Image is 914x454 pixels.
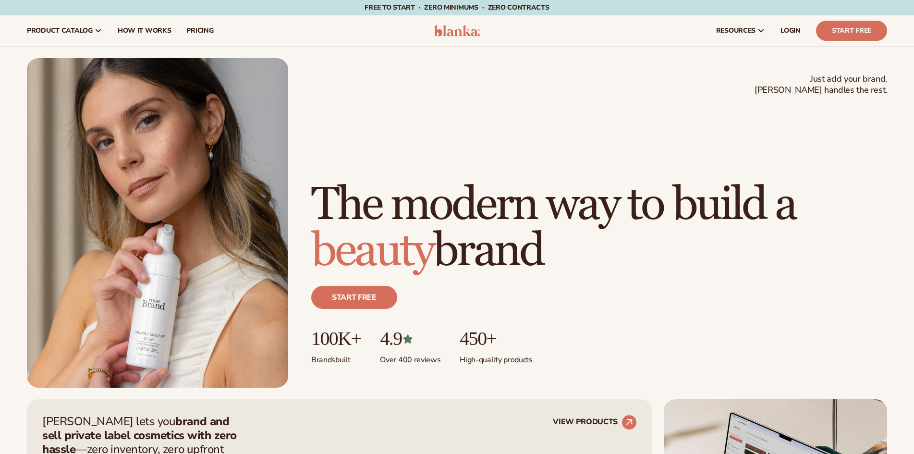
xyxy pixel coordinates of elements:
span: Free to start · ZERO minimums · ZERO contracts [365,3,549,12]
a: How It Works [110,15,179,46]
p: High-quality products [460,349,532,365]
a: Start free [311,286,397,309]
span: Just add your brand. [PERSON_NAME] handles the rest. [755,74,887,96]
a: Start Free [816,21,887,41]
a: LOGIN [773,15,808,46]
a: pricing [179,15,221,46]
a: product catalog [19,15,110,46]
p: 4.9 [380,328,440,349]
img: logo [434,25,480,37]
p: Brands built [311,349,361,365]
p: 450+ [460,328,532,349]
p: Over 400 reviews [380,349,440,365]
h1: The modern way to build a brand [311,182,887,274]
span: resources [716,27,756,35]
p: 100K+ [311,328,361,349]
a: resources [708,15,773,46]
span: LOGIN [780,27,801,35]
a: VIEW PRODUCTS [553,415,637,430]
span: beauty [311,223,433,279]
span: product catalog [27,27,93,35]
span: pricing [186,27,213,35]
span: How It Works [118,27,171,35]
img: Female holding tanning mousse. [27,58,288,388]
